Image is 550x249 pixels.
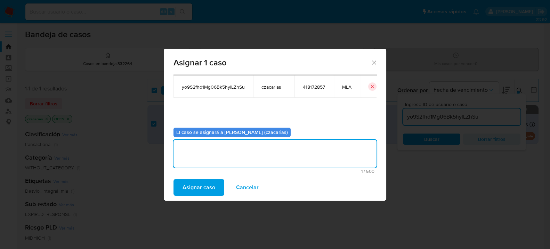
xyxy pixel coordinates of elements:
[164,49,386,201] div: assign-modal
[173,58,371,67] span: Asignar 1 caso
[368,82,377,91] button: icon-button
[182,84,245,90] span: yo9S2fhd1Mg06Bk5hylLZhSu
[227,179,268,196] button: Cancelar
[303,84,325,90] span: 418172857
[173,179,224,196] button: Asignar caso
[176,169,374,174] span: Máximo 500 caracteres
[342,84,351,90] span: MLA
[176,129,288,136] b: El caso se asignará a [PERSON_NAME] (czacarias)
[261,84,286,90] span: czacarias
[236,180,259,195] span: Cancelar
[183,180,215,195] span: Asignar caso
[371,59,377,65] button: Cerrar ventana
